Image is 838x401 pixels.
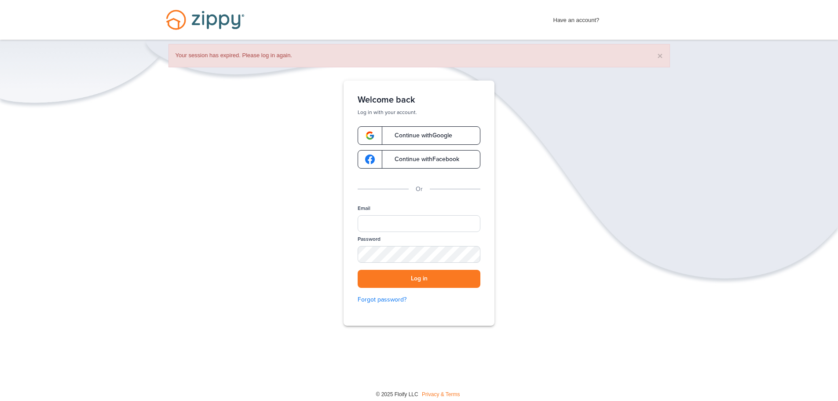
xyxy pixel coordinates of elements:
[657,51,662,60] button: ×
[416,184,423,194] p: Or
[386,132,452,139] span: Continue with Google
[358,150,480,169] a: google-logoContinue withFacebook
[358,295,480,305] a: Forgot password?
[358,109,480,116] p: Log in with your account.
[358,246,480,263] input: Password
[358,126,480,145] a: google-logoContinue withGoogle
[365,155,375,164] img: google-logo
[358,235,381,243] label: Password
[386,156,459,162] span: Continue with Facebook
[358,95,480,105] h1: Welcome back
[376,391,418,397] span: © 2025 Floify LLC
[168,44,670,67] div: Your session has expired. Please log in again.
[422,391,460,397] a: Privacy & Terms
[365,131,375,140] img: google-logo
[553,11,600,25] span: Have an account?
[358,270,480,288] button: Log in
[358,205,370,212] label: Email
[358,215,480,232] input: Email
